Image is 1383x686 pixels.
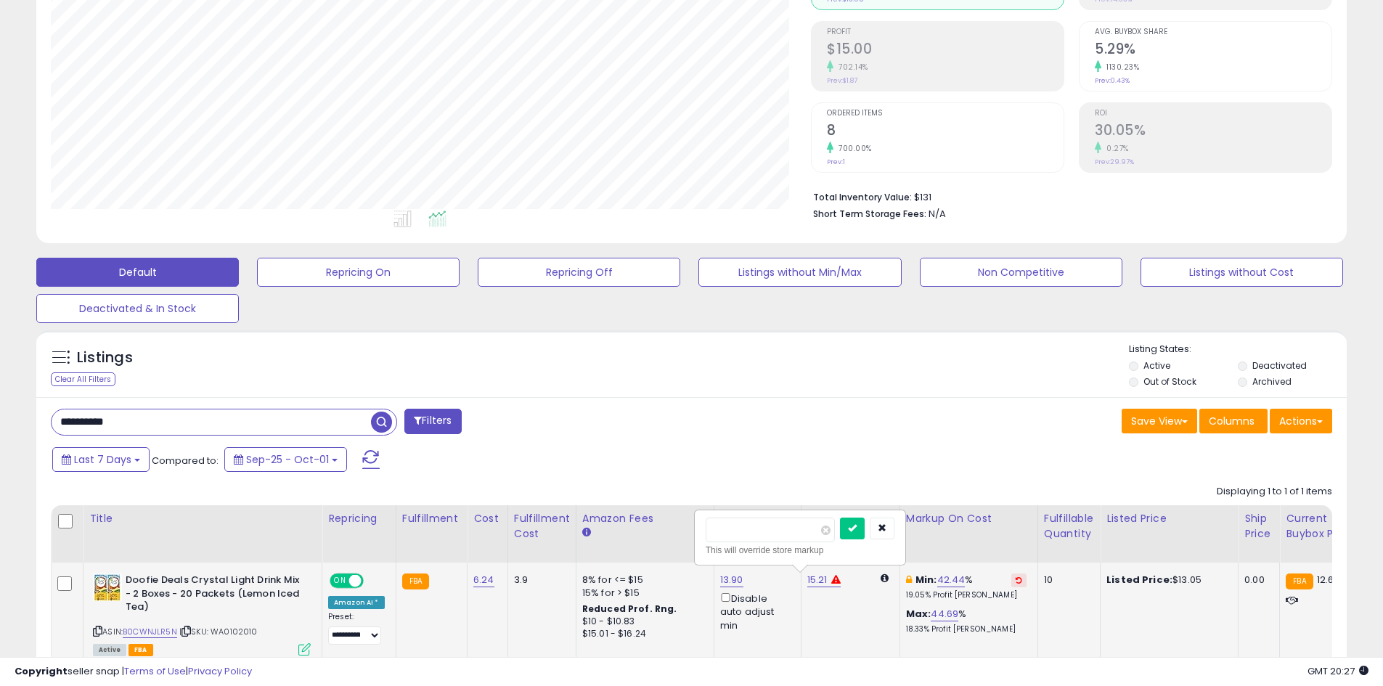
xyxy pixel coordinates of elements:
[36,294,239,323] button: Deactivated & In Stock
[246,452,329,467] span: Sep-25 - Oct-01
[514,573,565,587] div: 3.9
[124,664,186,678] a: Terms of Use
[807,573,828,587] a: 15.21
[915,573,937,587] b: Min:
[93,573,122,601] img: 51MuHL9fo0L._SL40_.jpg
[906,511,1032,526] div: Markup on Cost
[1244,511,1273,542] div: Ship Price
[1095,76,1130,85] small: Prev: 0.43%
[15,665,252,679] div: seller snap | |
[328,596,385,609] div: Amazon AI *
[937,573,966,587] a: 42.44
[188,664,252,678] a: Privacy Policy
[473,511,502,526] div: Cost
[582,587,703,600] div: 15% for > $15
[328,612,385,645] div: Preset:
[224,447,347,472] button: Sep-25 - Oct-01
[1095,158,1134,166] small: Prev: 29.97%
[813,191,912,203] b: Total Inventory Value:
[1095,122,1331,142] h2: 30.05%
[931,607,958,621] a: 44.69
[906,624,1027,634] p: 18.33% Profit [PERSON_NAME]
[906,608,1027,634] div: %
[128,644,153,656] span: FBA
[93,573,311,654] div: ASIN:
[152,454,219,467] span: Compared to:
[1252,359,1307,372] label: Deactivated
[74,452,131,467] span: Last 7 Days
[478,258,680,287] button: Repricing Off
[906,575,912,584] i: This overrides the store level min markup for this listing
[179,626,258,637] span: | SKU: WA0102010
[813,187,1321,205] li: $131
[720,573,743,587] a: 13.90
[1095,110,1331,118] span: ROI
[831,575,841,584] i: Max price is in the reduced profit range.
[93,644,126,656] span: All listings currently available for purchase on Amazon
[473,573,494,587] a: 6.24
[77,348,133,368] h5: Listings
[15,664,68,678] strong: Copyright
[582,526,591,539] small: Amazon Fees.
[833,62,868,73] small: 702.14%
[1199,409,1268,433] button: Columns
[906,573,1027,600] div: %
[36,258,239,287] button: Default
[1217,485,1332,499] div: Displaying 1 to 1 of 1 items
[706,543,894,558] div: This will override store markup
[1307,664,1368,678] span: 2025-10-9 20:27 GMT
[328,511,390,526] div: Repricing
[402,511,461,526] div: Fulfillment
[827,158,845,166] small: Prev: 1
[720,590,790,632] div: Disable auto adjust min
[833,143,872,154] small: 700.00%
[362,575,385,587] span: OFF
[1141,258,1343,287] button: Listings without Cost
[582,573,703,587] div: 8% for <= $15
[1106,511,1232,526] div: Listed Price
[813,208,926,220] b: Short Term Storage Fees:
[1106,573,1172,587] b: Listed Price:
[582,616,703,628] div: $10 - $10.83
[582,511,708,526] div: Amazon Fees
[514,511,570,542] div: Fulfillment Cost
[827,41,1064,60] h2: $15.00
[1270,409,1332,433] button: Actions
[51,372,115,386] div: Clear All Filters
[52,447,150,472] button: Last 7 Days
[123,626,177,638] a: B0CWNJLR5N
[89,511,316,526] div: Title
[899,505,1037,563] th: The percentage added to the cost of goods (COGS) that forms the calculator for Min & Max prices.
[1016,576,1022,584] i: Revert to store-level Min Markup
[404,409,461,434] button: Filters
[1286,573,1313,589] small: FBA
[1122,409,1197,433] button: Save View
[402,573,429,589] small: FBA
[1101,143,1129,154] small: 0.27%
[906,607,931,621] b: Max:
[1106,573,1227,587] div: $13.05
[1143,375,1196,388] label: Out of Stock
[920,258,1122,287] button: Non Competitive
[1252,375,1292,388] label: Archived
[827,28,1064,36] span: Profit
[698,258,901,287] button: Listings without Min/Max
[257,258,460,287] button: Repricing On
[1044,511,1094,542] div: Fulfillable Quantity
[827,110,1064,118] span: Ordered Items
[1095,28,1331,36] span: Avg. Buybox Share
[906,590,1027,600] p: 19.05% Profit [PERSON_NAME]
[827,122,1064,142] h2: 8
[1143,359,1170,372] label: Active
[1095,41,1331,60] h2: 5.29%
[827,76,857,85] small: Prev: $1.87
[331,575,349,587] span: ON
[126,573,302,618] b: Doofie Deals Crystal Light Drink Mix - 2 Boxes - 20 Packets (Lemon Iced Tea)
[1317,573,1341,587] span: 12.64
[1244,573,1268,587] div: 0.00
[1129,343,1347,356] p: Listing States:
[929,207,946,221] span: N/A
[1101,62,1139,73] small: 1130.23%
[582,603,677,615] b: Reduced Prof. Rng.
[1044,573,1089,587] div: 10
